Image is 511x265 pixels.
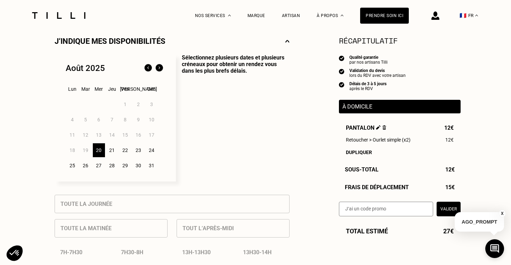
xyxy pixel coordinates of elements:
div: lors du RDV avec votre artisan [349,73,406,78]
div: après le RDV [349,86,387,91]
p: Sélectionnez plusieurs dates et plusieurs créneaux pour obtenir un rendez vous dans les plus bref... [176,54,290,182]
div: Sous-Total [339,166,461,173]
img: icon list info [339,55,344,61]
div: Qualité garantie [349,55,388,60]
div: 26 [80,159,92,172]
div: Dupliquer [346,150,454,155]
span: 27€ [443,227,454,235]
div: 22 [119,143,131,157]
img: Menu déroulant à propos [341,15,343,16]
button: X [499,210,506,217]
span: 12€ [444,125,454,131]
img: Mois précédent [143,63,154,74]
section: Récapitulatif [339,35,461,46]
p: À domicile [342,103,457,110]
span: 12€ [445,137,454,143]
div: 27 [93,159,105,172]
p: J‘indique mes disponibilités [55,37,165,46]
div: Août 2025 [66,63,105,73]
span: Retoucher > Ourlet simple (x2) [346,137,411,143]
div: 25 [66,159,79,172]
div: 23 [132,143,145,157]
div: 30 [132,159,145,172]
div: 24 [146,143,158,157]
img: Mois suivant [154,63,165,74]
img: svg+xml;base64,PHN2ZyBmaWxsPSJub25lIiBoZWlnaHQ9IjE0IiB2aWV3Qm94PSIwIDAgMjggMTQiIHdpZHRoPSIyOCIgeG... [285,37,290,46]
div: Total estimé [339,227,461,235]
div: 28 [106,159,118,172]
span: Pantalon [346,125,386,131]
div: par nos artisans Tilli [349,60,388,65]
a: Artisan [282,13,300,18]
a: Marque [248,13,265,18]
img: Éditer [376,125,381,130]
div: Frais de déplacement [339,184,461,191]
img: icône connexion [431,11,439,20]
div: Délais de 3 à 5 jours [349,81,387,86]
button: Valider [437,202,461,216]
img: icon list info [339,68,344,74]
a: Prendre soin ici [360,8,409,24]
div: 31 [146,159,158,172]
div: 21 [106,143,118,157]
div: Validation du devis [349,68,406,73]
img: Logo du service de couturière Tilli [30,12,88,19]
img: menu déroulant [475,15,478,16]
img: Supprimer [382,125,386,130]
img: icon list info [339,81,344,88]
div: 29 [119,159,131,172]
span: 12€ [445,166,455,173]
p: AGO_PROMPT [455,212,504,232]
div: 20 [93,143,105,157]
span: 🇫🇷 [460,12,467,19]
input: J‘ai un code promo [339,202,433,216]
img: Menu déroulant [228,15,231,16]
span: 15€ [445,184,455,191]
